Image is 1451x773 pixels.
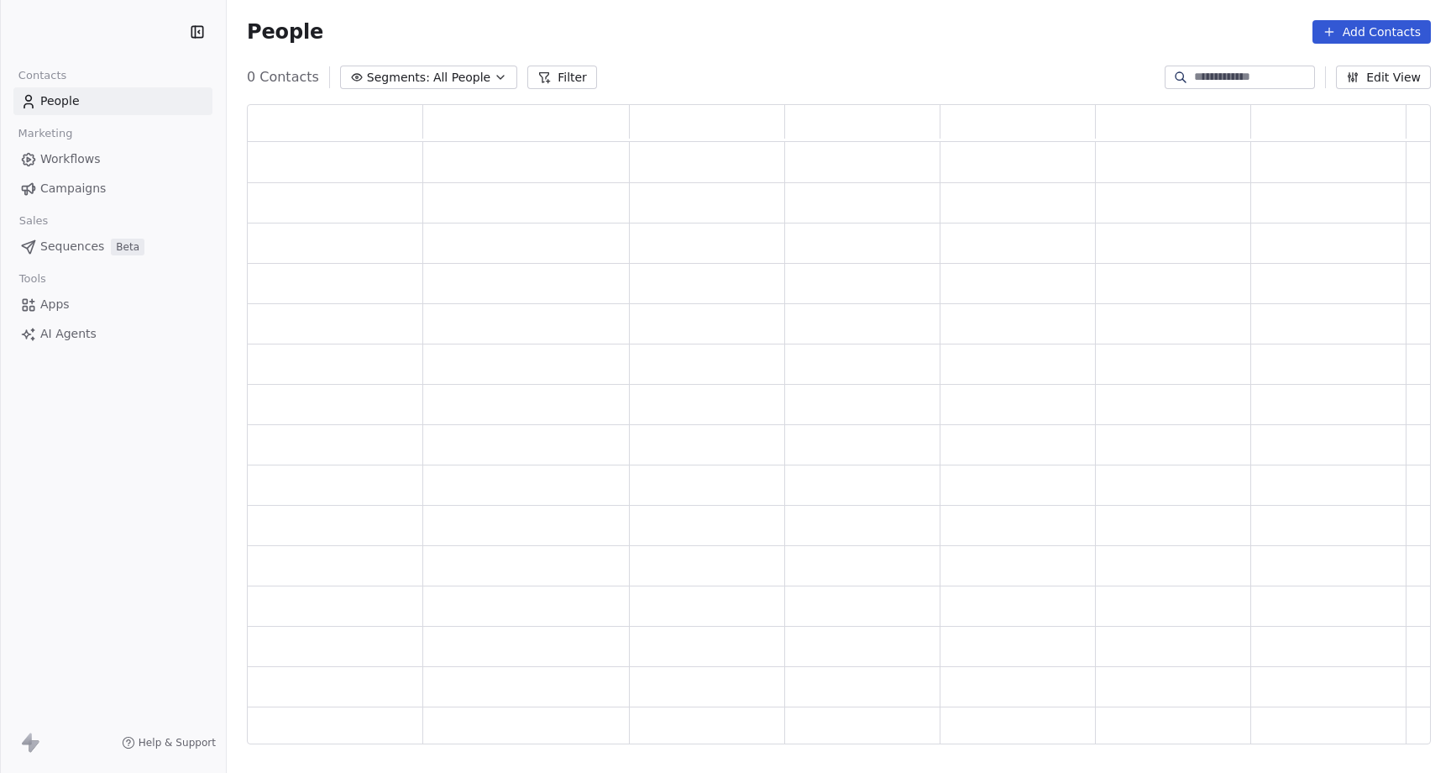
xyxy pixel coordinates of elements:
[247,19,323,45] span: People
[367,69,430,87] span: Segments:
[13,320,212,348] a: AI Agents
[122,736,216,749] a: Help & Support
[1312,20,1431,44] button: Add Contacts
[40,92,80,110] span: People
[12,266,53,292] span: Tools
[13,291,212,318] a: Apps
[40,325,97,343] span: AI Agents
[12,208,55,234] span: Sales
[247,67,319,87] span: 0 Contacts
[40,296,70,313] span: Apps
[40,238,104,255] span: Sequences
[40,180,106,197] span: Campaigns
[11,121,80,146] span: Marketing
[11,63,74,88] span: Contacts
[433,69,490,87] span: All People
[13,175,212,202] a: Campaigns
[1336,66,1431,89] button: Edit View
[111,239,144,255] span: Beta
[40,150,101,168] span: Workflows
[13,145,212,173] a: Workflows
[527,66,597,89] button: Filter
[13,87,212,115] a: People
[139,736,216,749] span: Help & Support
[13,233,212,260] a: SequencesBeta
